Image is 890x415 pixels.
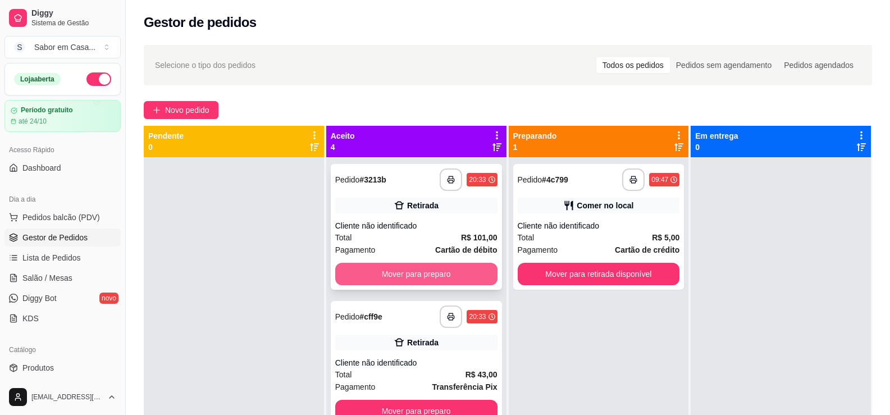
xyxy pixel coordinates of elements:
[4,190,121,208] div: Dia a dia
[359,175,386,184] strong: # 3213b
[542,175,568,184] strong: # 4c799
[4,249,121,267] a: Lista de Pedidos
[518,220,680,231] div: Cliente não identificado
[34,42,95,53] div: Sabor em Casa ...
[513,142,557,153] p: 1
[359,312,382,321] strong: # cff9e
[22,362,54,373] span: Produtos
[4,141,121,159] div: Acesso Rápido
[513,130,557,142] p: Preparando
[652,233,679,242] strong: R$ 5,00
[19,117,47,126] article: até 24/10
[651,175,668,184] div: 09:47
[615,245,679,254] strong: Cartão de crédito
[153,106,161,114] span: plus
[335,312,360,321] span: Pedido
[31,19,116,28] span: Sistema de Gestão
[695,130,738,142] p: Em entrega
[4,309,121,327] a: KDS
[518,231,535,244] span: Total
[22,212,100,223] span: Pedidos balcão (PDV)
[670,57,778,73] div: Pedidos sem agendamento
[14,73,61,85] div: Loja aberta
[22,162,61,174] span: Dashboard
[22,252,81,263] span: Lista de Pedidos
[518,175,542,184] span: Pedido
[335,175,360,184] span: Pedido
[518,263,680,285] button: Mover para retirada disponível
[4,100,121,132] a: Período gratuitoaté 24/10
[331,130,355,142] p: Aceito
[4,289,121,307] a: Diggy Botnovo
[335,381,376,393] span: Pagamento
[144,13,257,31] h2: Gestor de pedidos
[596,57,670,73] div: Todos os pedidos
[335,368,352,381] span: Total
[518,244,558,256] span: Pagamento
[14,42,25,53] span: S
[148,142,184,153] p: 0
[22,313,39,324] span: KDS
[335,263,498,285] button: Mover para preparo
[432,382,498,391] strong: Transferência Pix
[4,36,121,58] button: Select a team
[469,312,486,321] div: 20:33
[4,359,121,377] a: Produtos
[155,59,255,71] span: Selecione o tipo dos pedidos
[461,233,498,242] strong: R$ 101,00
[4,229,121,247] a: Gestor de Pedidos
[435,245,497,254] strong: Cartão de débito
[86,72,111,86] button: Alterar Status
[165,104,209,116] span: Novo pedido
[778,57,860,73] div: Pedidos agendados
[31,393,103,402] span: [EMAIL_ADDRESS][DOMAIN_NAME]
[577,200,633,211] div: Comer no local
[4,384,121,411] button: [EMAIL_ADDRESS][DOMAIN_NAME]
[21,106,73,115] article: Período gratuito
[148,130,184,142] p: Pendente
[407,200,439,211] div: Retirada
[335,357,498,368] div: Cliente não identificado
[331,142,355,153] p: 4
[4,4,121,31] a: DiggySistema de Gestão
[335,244,376,256] span: Pagamento
[144,101,218,119] button: Novo pedido
[22,232,88,243] span: Gestor de Pedidos
[4,159,121,177] a: Dashboard
[469,175,486,184] div: 20:33
[407,337,439,348] div: Retirada
[22,272,72,284] span: Salão / Mesas
[4,208,121,226] button: Pedidos balcão (PDV)
[335,231,352,244] span: Total
[31,8,116,19] span: Diggy
[22,293,57,304] span: Diggy Bot
[695,142,738,153] p: 0
[335,220,498,231] div: Cliente não identificado
[465,370,498,379] strong: R$ 43,00
[4,269,121,287] a: Salão / Mesas
[4,341,121,359] div: Catálogo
